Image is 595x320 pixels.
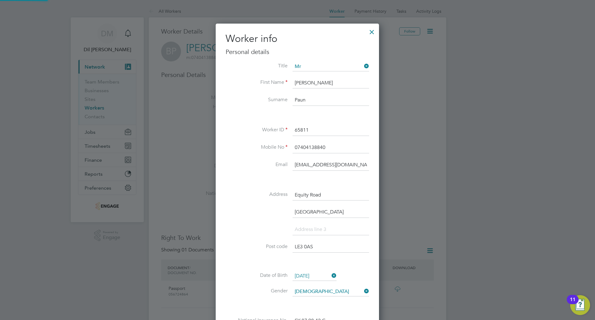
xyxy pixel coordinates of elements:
[226,272,288,279] label: Date of Birth
[293,62,369,71] input: Select one
[293,190,369,201] input: Address line 1
[570,295,590,315] button: Open Resource Center, 11 new notifications
[570,300,575,308] div: 11
[226,48,369,56] h3: Personal details
[293,224,369,235] input: Address line 3
[226,161,288,168] label: Email
[226,144,288,151] label: Mobile No
[293,272,337,281] input: Select one
[226,97,288,103] label: Surname
[293,207,369,218] input: Address line 2
[226,191,288,198] label: Address
[226,243,288,250] label: Post code
[293,287,369,296] input: Select one
[226,32,369,45] h2: Worker info
[226,288,288,294] label: Gender
[226,63,288,69] label: Title
[226,79,288,86] label: First Name
[226,127,288,133] label: Worker ID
